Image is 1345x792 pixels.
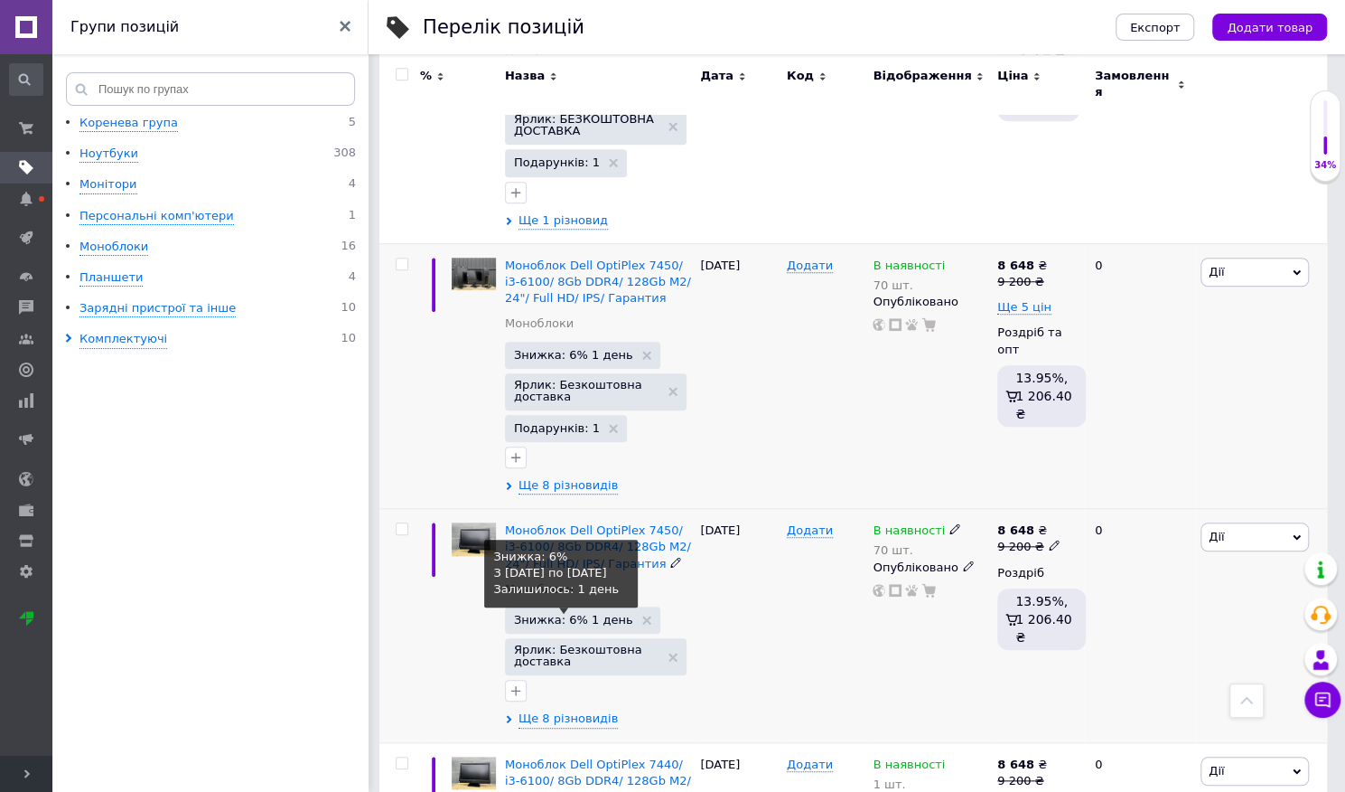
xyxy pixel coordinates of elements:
[997,325,1079,357] div: Роздріб та опт
[514,379,659,402] span: Ярлик: Безкоштовна доставка
[79,239,148,256] div: Моноблоки
[79,208,234,225] div: Персональні комп'ютери
[79,115,178,132] div: Коренева група
[997,259,1034,272] b: 8 648
[349,269,356,287] span: 4
[333,146,356,163] span: 308
[349,208,356,225] span: 1
[1095,68,1172,100] span: Замовлення
[79,176,137,193] div: Монітори
[873,560,988,576] div: Опубліковано
[341,239,356,256] span: 16
[997,773,1047,789] div: 9 200 ₴
[493,566,606,580] nobr: З [DATE] по [DATE]
[873,543,961,557] div: 70 шт.
[452,523,496,556] img: Моноблок Dell OptiPlex 7450/ i3-6100/ 8Gb DDR4/ 128Gb M2/ 24"/ Full HD/ IPS/ Гарантия
[873,778,945,791] div: 1 шт.
[696,509,782,742] div: [DATE]
[423,18,584,37] div: Перелік позицій
[79,146,138,163] div: Ноутбуки
[1209,265,1224,278] span: Дії
[341,300,356,317] span: 10
[700,68,733,84] span: Дата
[873,68,971,84] span: Відображення
[1304,682,1340,718] button: Чат з покупцем
[1015,371,1071,421] span: 13.95%, 1 206.40 ₴
[66,72,355,106] input: Пошук по групах
[997,757,1047,773] div: ₴
[514,422,600,434] span: Подарунків: 1
[1209,530,1224,543] span: Дії
[518,477,618,495] span: Ще 8 різновидів
[79,269,143,287] div: Планшети
[997,523,1060,539] div: ₴
[518,212,608,230] span: Ще 1 різновид
[787,68,814,84] span: Код
[1084,509,1196,742] div: 0
[1015,594,1071,645] span: 13.95%, 1 206.40 ₴
[514,644,659,667] span: Ярлик: Безкоштовна доставка
[1311,159,1340,172] div: 34%
[997,758,1034,771] b: 8 648
[514,614,633,626] span: Знижка: 6% 1 день
[505,68,545,84] span: Назва
[452,757,496,790] img: Моноблок Dell OptiPlex 7440/ i3-6100/ 8Gb DDR4/ 128Gb M2/ 24"/ Full HD/ IPS/ Гарантия
[518,711,618,728] span: Ще 8 різновидів
[505,523,691,570] a: Моноблок Dell OptiPlex 7450/ i3-6100/ 8Gb DDR4/ 128Gb M2/ 24"/ Full HD/ IPS/ Гарантия
[79,331,167,348] div: Комплектуючі
[420,68,432,84] span: %
[997,300,1051,315] span: Ще 5 цін
[1116,14,1195,41] button: Експорт
[696,243,782,509] div: [DATE]
[787,523,833,538] span: Додати
[873,259,945,278] span: В наявності
[1212,14,1327,41] button: Додати товар
[997,68,1028,84] span: Ціна
[997,258,1047,274] div: ₴
[514,349,633,361] span: Знижка: 6% 1 день
[997,523,1034,537] b: 8 648
[452,258,496,291] img: Моноблок Dell OptiPlex 7450/ i3-6100/ 8Gb DDR4/ 128Gb M2/ 24"/ Full HD/ IPS/ Гарантия
[341,331,356,348] span: 10
[493,549,629,599] div: Знижка: 6% Залишилось: 1 день
[1227,21,1312,34] span: Додати товар
[997,539,1060,555] div: 9 200 ₴
[349,115,356,132] span: 5
[1209,764,1224,778] span: Дії
[514,156,600,168] span: Подарунків: 1
[349,176,356,193] span: 4
[873,294,988,310] div: Опубліковано
[505,316,574,332] a: Моноблоки
[1130,21,1181,34] span: Експорт
[787,758,833,772] span: Додати
[997,274,1047,290] div: 9 200 ₴
[787,259,833,273] span: Додати
[79,300,236,317] div: Зарядні пристрої та інше
[873,523,945,542] span: В наявності
[514,113,659,137] span: Ярлик: БЕЗКОШТОВНА ДОСТАВКА
[873,758,945,777] span: В наявності
[505,259,691,305] a: Моноблок Dell OptiPlex 7450/ i3-6100/ 8Gb DDR4/ 128Gb M2/ 24"/ Full HD/ IPS/ Гарантия
[997,565,1079,581] div: Роздріб
[873,278,945,292] div: 70 шт.
[1084,243,1196,509] div: 0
